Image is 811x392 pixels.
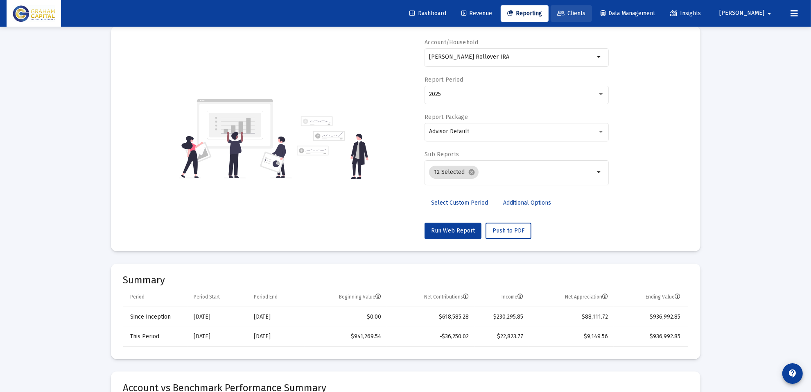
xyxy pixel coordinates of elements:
[409,10,446,17] span: Dashboard
[764,5,774,22] mat-icon: arrow_drop_down
[709,5,784,21] button: [PERSON_NAME]
[248,287,305,307] td: Column Period End
[254,333,299,341] div: [DATE]
[305,287,387,307] td: Column Beginning Value
[194,294,220,300] div: Period Start
[297,116,368,179] img: reporting-alt
[123,307,188,327] td: Since Inception
[123,327,188,346] td: This Period
[529,327,614,346] td: $9,149.56
[305,307,387,327] td: $0.00
[595,167,605,177] mat-icon: arrow_drop_down
[529,307,614,327] td: $88,111.72
[557,10,585,17] span: Clients
[123,287,688,347] div: Data grid
[664,5,707,22] a: Insights
[429,91,441,98] span: 2025
[455,5,499,22] a: Revenue
[425,39,479,46] label: Account/Household
[403,5,453,22] a: Dashboard
[13,5,55,22] img: Dashboard
[486,223,531,239] button: Push to PDF
[425,151,459,158] label: Sub Reports
[387,287,474,307] td: Column Net Contributions
[507,10,542,17] span: Reporting
[131,294,145,300] div: Period
[188,287,248,307] td: Column Period Start
[123,276,688,284] mat-card-title: Summary
[670,10,701,17] span: Insights
[719,10,764,17] span: [PERSON_NAME]
[474,287,529,307] td: Column Income
[614,327,688,346] td: $936,992.85
[429,128,469,135] span: Advisor Default
[595,52,605,62] mat-icon: arrow_drop_down
[429,54,595,60] input: Search or select an account or household
[254,313,299,321] div: [DATE]
[429,164,595,180] mat-chip-list: Selection
[339,294,381,300] div: Beginning Value
[529,287,614,307] td: Column Net Appreciation
[429,166,479,179] mat-chip: 12 Selected
[646,294,681,300] div: Ending Value
[501,5,549,22] a: Reporting
[387,327,474,346] td: -$36,250.02
[179,98,292,179] img: reporting
[425,223,481,239] button: Run Web Report
[387,307,474,327] td: $618,585.28
[431,227,475,234] span: Run Web Report
[492,227,524,234] span: Push to PDF
[551,5,592,22] a: Clients
[424,294,469,300] div: Net Contributions
[194,313,242,321] div: [DATE]
[468,169,475,176] mat-icon: cancel
[614,307,688,327] td: $936,992.85
[788,369,797,378] mat-icon: contact_support
[425,114,468,121] label: Report Package
[503,199,551,206] span: Additional Options
[474,307,529,327] td: $230,295.85
[431,199,488,206] span: Select Custom Period
[461,10,492,17] span: Revenue
[254,294,278,300] div: Period End
[614,287,688,307] td: Column Ending Value
[502,294,523,300] div: Income
[474,327,529,346] td: $22,823.77
[305,327,387,346] td: $941,269.54
[425,76,463,83] label: Report Period
[594,5,662,22] a: Data Management
[123,287,188,307] td: Column Period
[194,333,242,341] div: [DATE]
[601,10,655,17] span: Data Management
[565,294,608,300] div: Net Appreciation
